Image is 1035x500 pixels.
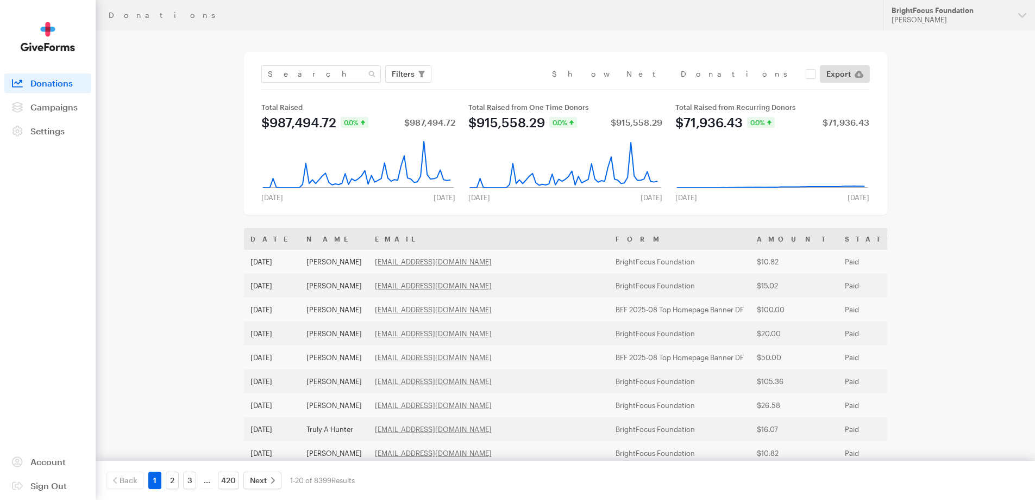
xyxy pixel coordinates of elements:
td: [PERSON_NAME] [300,322,368,345]
a: [EMAIL_ADDRESS][DOMAIN_NAME] [375,329,492,338]
td: Paid [838,298,918,322]
div: Total Raised from Recurring Donors [675,103,869,112]
td: BrightFocus Foundation [609,441,750,465]
div: $71,936.43 [823,118,869,127]
div: $987,494.72 [261,116,336,129]
th: Date [244,228,300,250]
td: [PERSON_NAME] [300,369,368,393]
span: Account [30,456,66,467]
div: $71,936.43 [675,116,743,129]
div: $987,494.72 [404,118,455,127]
a: Next [243,472,281,489]
td: $16.07 [750,417,838,441]
td: [DATE] [244,250,300,274]
div: 0.0% [341,117,368,128]
td: [DATE] [244,369,300,393]
a: [EMAIL_ADDRESS][DOMAIN_NAME] [375,377,492,386]
div: [PERSON_NAME] [892,15,1009,24]
td: Paid [838,345,918,369]
td: BrightFocus Foundation [609,369,750,393]
a: 420 [218,472,239,489]
div: Total Raised from One Time Donors [468,103,662,112]
th: Name [300,228,368,250]
td: BrightFocus Foundation [609,417,750,441]
a: [EMAIL_ADDRESS][DOMAIN_NAME] [375,449,492,458]
td: $15.02 [750,274,838,298]
td: $100.00 [750,298,838,322]
div: [DATE] [841,193,876,202]
div: [DATE] [462,193,497,202]
td: $10.82 [750,441,838,465]
span: Settings [30,126,65,136]
td: [DATE] [244,322,300,345]
a: [EMAIL_ADDRESS][DOMAIN_NAME] [375,281,492,290]
th: Email [368,228,609,250]
td: Paid [838,417,918,441]
td: [DATE] [244,393,300,417]
td: BrightFocus Foundation [609,322,750,345]
a: Sign Out [4,476,91,496]
div: [DATE] [255,193,290,202]
th: Status [838,228,918,250]
td: [DATE] [244,417,300,441]
span: Results [331,476,355,485]
a: [EMAIL_ADDRESS][DOMAIN_NAME] [375,257,492,266]
td: Paid [838,322,918,345]
td: [PERSON_NAME] [300,441,368,465]
th: Amount [750,228,838,250]
a: 3 [183,472,196,489]
td: BFF 2025-08 Top Homepage Banner DF [609,345,750,369]
div: [DATE] [427,193,462,202]
td: Paid [838,441,918,465]
a: [EMAIL_ADDRESS][DOMAIN_NAME] [375,353,492,362]
a: Donations [4,73,91,93]
td: BFF 2025-08 Top Homepage Banner DF [609,298,750,322]
th: Form [609,228,750,250]
td: [DATE] [244,345,300,369]
span: Next [250,474,267,487]
span: Filters [392,67,415,81]
td: $26.58 [750,393,838,417]
td: [DATE] [244,274,300,298]
a: 2 [166,472,179,489]
td: BrightFocus Foundation [609,250,750,274]
td: [PERSON_NAME] [300,274,368,298]
div: 1-20 of 8399 [290,472,355,489]
td: Paid [838,250,918,274]
div: 0.0% [747,117,775,128]
div: $915,558.29 [611,118,662,127]
td: [PERSON_NAME] [300,345,368,369]
td: Truly A Hunter [300,417,368,441]
td: [PERSON_NAME] [300,250,368,274]
div: [DATE] [669,193,704,202]
div: 0.0% [549,117,577,128]
button: Filters [385,65,431,83]
td: Paid [838,274,918,298]
span: Campaigns [30,102,78,112]
td: [PERSON_NAME] [300,393,368,417]
span: Donations [30,78,73,88]
td: [DATE] [244,298,300,322]
img: GiveForms [21,22,75,52]
td: Paid [838,393,918,417]
td: Paid [838,369,918,393]
span: Sign Out [30,480,67,491]
a: [EMAIL_ADDRESS][DOMAIN_NAME] [375,305,492,314]
a: Export [820,65,870,83]
td: [PERSON_NAME] [300,298,368,322]
span: Export [826,67,851,81]
a: Settings [4,121,91,141]
a: Campaigns [4,97,91,117]
a: [EMAIL_ADDRESS][DOMAIN_NAME] [375,425,492,434]
div: Total Raised [261,103,455,112]
td: [DATE] [244,441,300,465]
div: BrightFocus Foundation [892,6,1009,15]
input: Search Name & Email [261,65,381,83]
td: BrightFocus Foundation [609,274,750,298]
div: $915,558.29 [468,116,545,129]
td: $50.00 [750,345,838,369]
td: $105.36 [750,369,838,393]
td: BrightFocus Foundation [609,393,750,417]
td: $10.82 [750,250,838,274]
div: [DATE] [634,193,669,202]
